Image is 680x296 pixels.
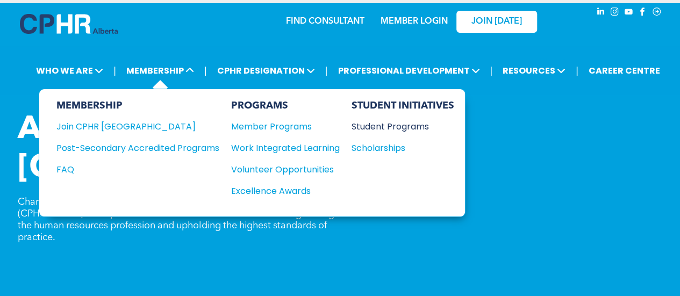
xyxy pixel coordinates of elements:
span: Chartered Professionals in Human Resources of [GEOGRAPHIC_DATA] (CPHR Alberta) is the professiona... [18,197,334,242]
span: WHO WE ARE [33,61,106,81]
a: Excellence Awards [231,184,340,198]
div: STUDENT INITIATIVES [352,100,454,112]
a: Join CPHR [GEOGRAPHIC_DATA] [56,120,219,133]
div: MEMBERSHIP [56,100,219,112]
a: youtube [623,6,635,20]
a: Student Programs [352,120,454,133]
div: Volunteer Opportunities [231,163,329,176]
li: | [576,60,578,82]
img: A blue and white logo for cp alberta [20,14,118,34]
a: FAQ [56,163,219,176]
div: Member Programs [231,120,329,133]
div: PROGRAMS [231,100,340,112]
a: CAREER CENTRE [585,61,663,81]
span: JOIN [DATE] [471,17,522,27]
li: | [325,60,328,82]
span: CPHR DESIGNATION [214,61,318,81]
div: Work Integrated Learning [231,141,329,155]
span: MEMBERSHIP [123,61,197,81]
a: linkedin [595,6,607,20]
span: About CPHR [GEOGRAPHIC_DATA] [18,114,362,185]
a: Scholarships [352,141,454,155]
li: | [204,60,207,82]
div: Join CPHR [GEOGRAPHIC_DATA] [56,120,203,133]
a: Member Programs [231,120,340,133]
span: RESOURCES [499,61,569,81]
li: | [113,60,116,82]
a: MEMBER LOGIN [381,17,448,26]
a: facebook [637,6,649,20]
div: Post-Secondary Accredited Programs [56,141,203,155]
span: PROFESSIONAL DEVELOPMENT [334,61,483,81]
a: FIND CONSULTANT [286,17,364,26]
a: JOIN [DATE] [456,11,537,33]
div: Excellence Awards [231,184,329,198]
a: Post-Secondary Accredited Programs [56,141,219,155]
div: FAQ [56,163,203,176]
a: Volunteer Opportunities [231,163,340,176]
a: Social network [651,6,663,20]
li: | [490,60,492,82]
div: Scholarships [352,141,444,155]
a: Work Integrated Learning [231,141,340,155]
a: instagram [609,6,621,20]
div: Student Programs [352,120,444,133]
